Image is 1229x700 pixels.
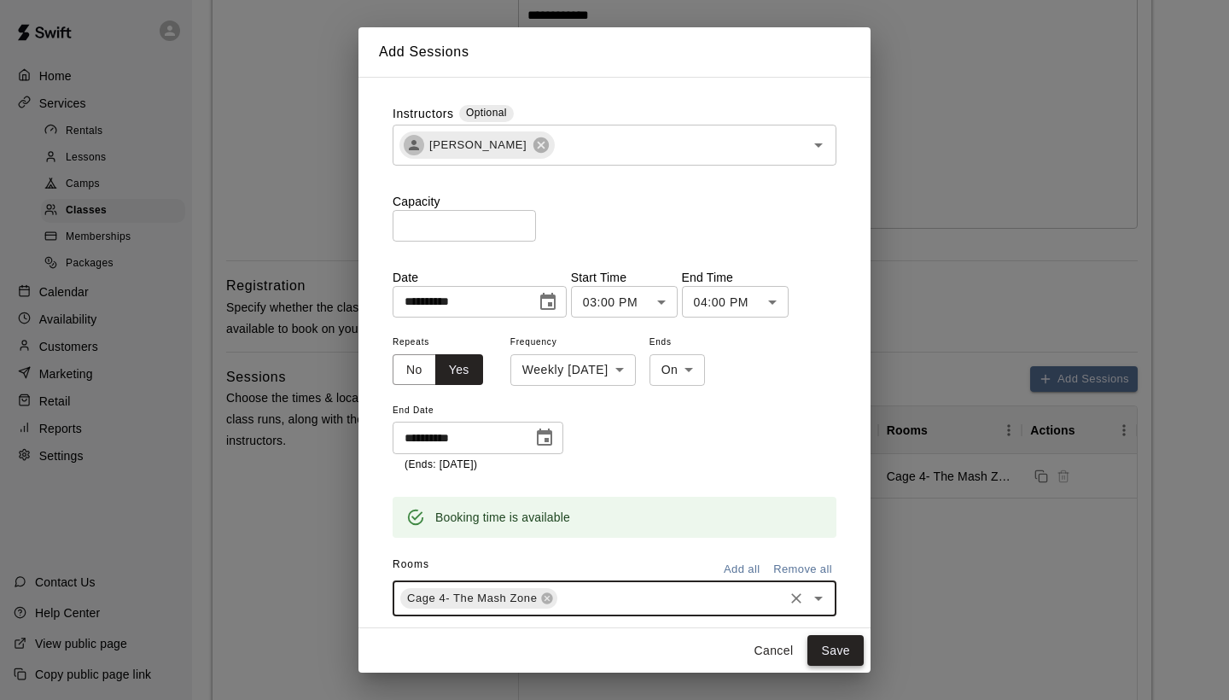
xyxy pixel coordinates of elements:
[393,105,454,125] label: Instructors
[435,354,483,386] button: Yes
[649,331,706,354] span: Ends
[807,586,830,610] button: Open
[393,354,436,386] button: No
[399,131,555,159] div: [PERSON_NAME]
[807,133,830,157] button: Open
[393,269,567,286] p: Date
[393,400,563,423] span: End Date
[769,557,836,583] button: Remove all
[571,286,678,318] div: 03:00 PM
[531,285,565,319] button: Choose date, selected date is Aug 20, 2025
[405,457,551,474] p: (Ends: [DATE])
[393,558,429,570] span: Rooms
[358,27,871,77] h2: Add Sessions
[527,421,562,455] button: Choose date, selected date is Oct 29, 2025
[714,557,769,583] button: Add all
[510,331,636,354] span: Frequency
[404,135,424,155] div: Jeremy Almaguer
[510,354,636,386] div: Weekly [DATE]
[400,590,544,607] span: Cage 4- The Mash Zone
[746,635,801,667] button: Cancel
[419,137,537,154] span: [PERSON_NAME]
[393,193,836,210] p: Capacity
[682,269,789,286] p: End Time
[400,588,557,609] div: Cage 4- The Mash Zone
[435,502,570,533] div: Booking time is available
[784,586,808,610] button: Clear
[466,107,507,119] span: Optional
[571,269,678,286] p: Start Time
[807,635,864,667] button: Save
[393,331,497,354] span: Repeats
[649,354,706,386] div: On
[682,286,789,318] div: 04:00 PM
[393,354,483,386] div: outlined button group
